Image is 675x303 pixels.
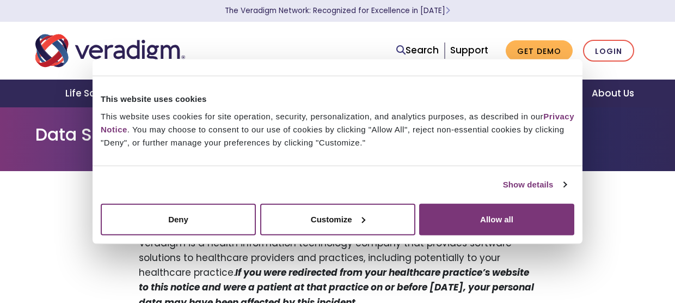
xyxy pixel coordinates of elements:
[35,33,185,69] img: Veradigm logo
[35,124,640,145] h1: Data Security Notice
[260,203,415,235] button: Customize
[583,40,634,62] a: Login
[101,203,256,235] button: Deny
[419,203,574,235] button: Allow all
[101,110,574,149] div: This website uses cookies for site operation, security, personalization, and analytics purposes, ...
[101,111,574,134] a: Privacy Notice
[396,43,439,58] a: Search
[450,44,488,57] a: Support
[445,5,450,16] span: Learn More
[503,178,566,191] a: Show details
[101,93,574,106] div: This website uses cookies
[579,80,647,107] a: About Us
[506,40,573,62] a: Get Demo
[52,80,143,107] a: Life Sciences
[225,5,450,16] a: The Veradigm Network: Recognized for Excellence in [DATE]Learn More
